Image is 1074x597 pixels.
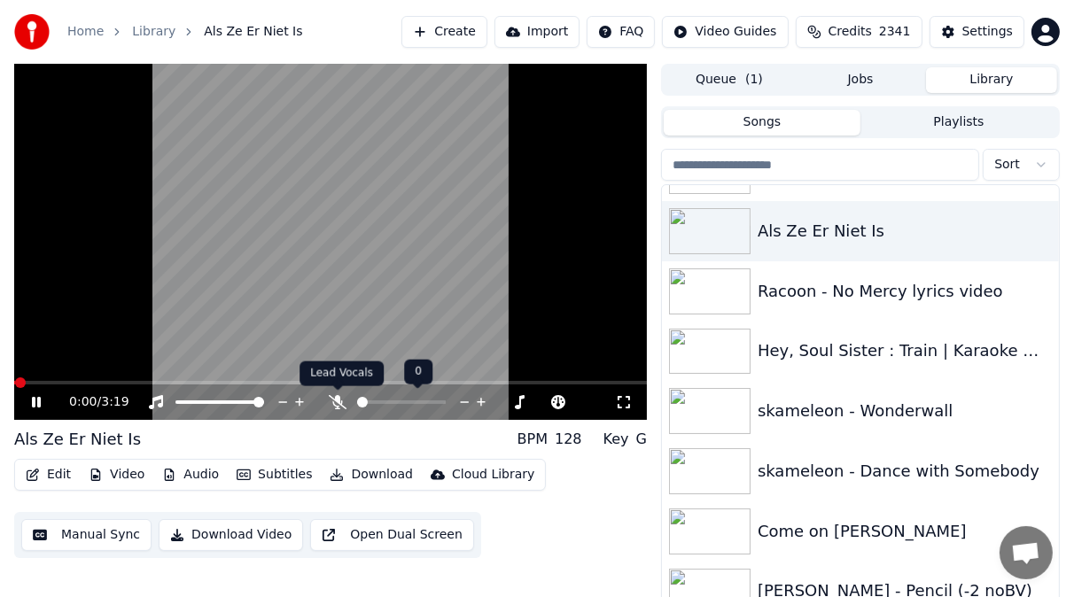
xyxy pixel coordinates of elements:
button: Settings [930,16,1024,48]
button: Playlists [860,110,1057,136]
a: Home [67,23,104,41]
button: Video Guides [662,16,788,48]
button: Songs [664,110,860,136]
div: Come on [PERSON_NAME] [758,519,1052,544]
span: ( 1 ) [745,71,763,89]
button: Create [401,16,487,48]
span: Credits [829,23,872,41]
div: Hey, Soul Sister : Train | Karaoke with Lyrics [758,338,1052,363]
button: Manual Sync [21,519,152,551]
div: / [69,393,112,411]
button: Library [926,67,1057,93]
span: Sort [994,156,1020,174]
button: Video [82,462,152,487]
div: skameleon - Wonderwall [758,399,1052,423]
div: 0 [404,360,432,384]
button: Credits2341 [796,16,922,48]
button: Jobs [795,67,926,93]
button: Download Video [159,519,303,551]
button: FAQ [587,16,655,48]
div: skameleon - Dance with Somebody [758,459,1052,484]
nav: breadcrumb [67,23,303,41]
span: Als Ze Er Niet Is [204,23,302,41]
button: Edit [19,462,78,487]
div: BPM [518,429,548,450]
div: Key [603,429,629,450]
div: Cloud Library [452,466,534,484]
div: Als Ze Er Niet Is [758,219,1052,244]
button: Import [494,16,580,48]
div: 128 [555,429,582,450]
span: 3:19 [101,393,128,411]
div: Settings [962,23,1013,41]
span: 2341 [879,23,911,41]
button: Download [323,462,420,487]
img: youka [14,14,50,50]
button: Audio [155,462,226,487]
div: Lead Vocals [300,361,384,386]
span: 0:00 [69,393,97,411]
div: G [636,429,647,450]
button: Queue [664,67,795,93]
a: Open de chat [1000,526,1053,579]
button: Open Dual Screen [310,519,474,551]
div: Racoon - No Mercy lyrics video [758,279,1052,304]
button: Subtitles [230,462,319,487]
a: Library [132,23,175,41]
div: Als Ze Er Niet Is [14,427,141,452]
